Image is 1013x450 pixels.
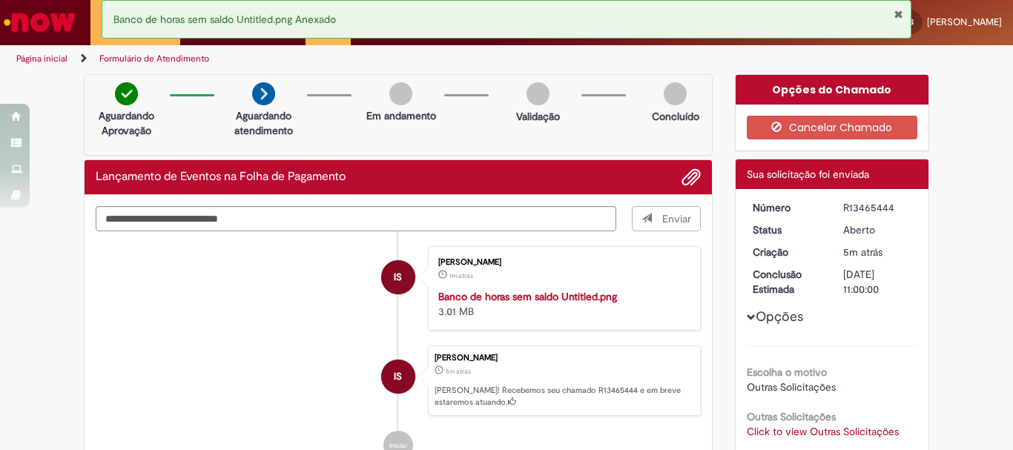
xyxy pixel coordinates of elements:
p: [PERSON_NAME]! Recebemos seu chamado R13465444 e em breve estaremos atuando. [435,385,693,408]
a: Formulário de Atendimento [99,53,209,64]
b: Outras Solicitações [747,410,836,423]
p: Aguardando atendimento [228,108,300,138]
button: Adicionar anexos [682,168,701,187]
dt: Número [742,200,833,215]
div: [PERSON_NAME] [435,354,693,363]
button: Fechar Notificação [894,8,903,20]
h2: Lançamento de Eventos na Folha de Pagamento Histórico de tíquete [96,171,346,184]
div: Opções do Chamado [736,75,929,105]
img: img-circle-grey.png [389,82,412,105]
dt: Criação [742,245,833,259]
a: Banco de horas sem saldo Untitled.png [438,290,617,303]
div: [PERSON_NAME] [438,258,685,267]
b: Escolha o motivo [747,365,827,379]
p: Em andamento [366,108,436,123]
img: ServiceNow [1,7,78,37]
li: Isaias Manoel Da Silva [96,345,701,417]
span: IS [394,259,402,295]
img: arrow-next.png [252,82,275,105]
p: Concluído [652,109,699,124]
textarea: Digite sua mensagem aqui... [96,206,616,231]
div: 31/08/2025 05:04:53 [843,245,912,259]
span: Banco de horas sem saldo Untitled.png Anexado [113,13,336,26]
span: 1m atrás [449,271,473,280]
span: IS [394,359,402,394]
div: R13465444 [843,200,912,215]
span: [PERSON_NAME] [927,16,1002,28]
div: Isaias Manoel Da Silva [381,360,415,394]
div: Isaias Manoel Da Silva [381,260,415,294]
span: Outras Solicitações [747,380,836,394]
a: Click to view Outras Solicitações [747,425,899,438]
span: 5m atrás [446,367,471,376]
div: [DATE] 11:00:00 [843,267,912,297]
ul: Trilhas de página [11,45,664,73]
img: img-circle-grey.png [527,82,550,105]
p: Validação [516,109,560,124]
a: Página inicial [16,53,67,64]
time: 31/08/2025 05:04:53 [843,245,882,259]
dt: Status [742,222,833,237]
span: Sua solicitação foi enviada [747,168,869,181]
div: Aberto [843,222,912,237]
p: Aguardando Aprovação [90,108,162,138]
img: check-circle-green.png [115,82,138,105]
dt: Conclusão Estimada [742,267,833,297]
button: Cancelar Chamado [747,116,918,139]
time: 31/08/2025 05:04:53 [446,367,471,376]
span: 5m atrás [843,245,882,259]
div: 3.01 MB [438,289,685,319]
img: img-circle-grey.png [664,82,687,105]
